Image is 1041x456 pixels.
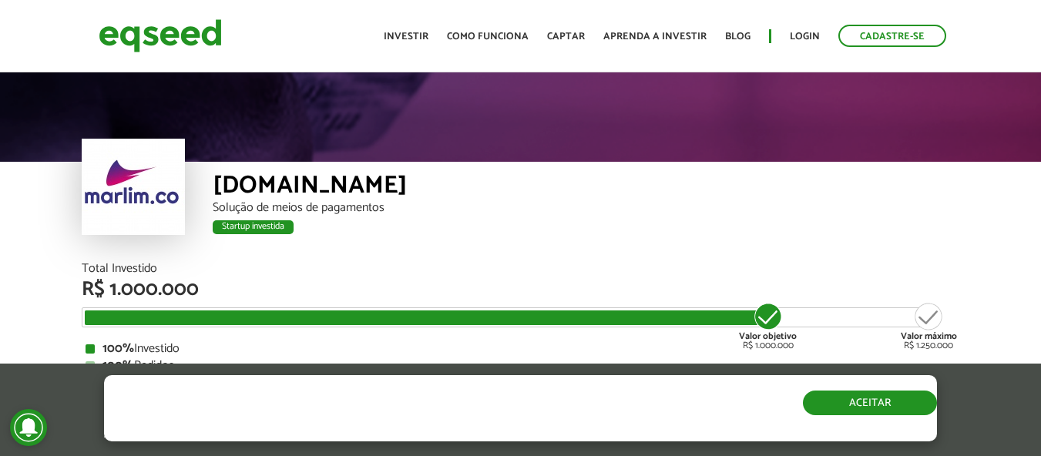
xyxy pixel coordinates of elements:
[547,32,585,42] a: Captar
[838,25,946,47] a: Cadastre-se
[82,280,960,300] div: R$ 1.000.000
[447,32,529,42] a: Como funciona
[213,220,294,234] div: Startup investida
[102,355,134,376] strong: 100%
[104,427,603,441] p: Ao clicar em "aceitar", você aceita nossa .
[86,360,956,372] div: Pedidos
[725,32,751,42] a: Blog
[901,329,957,344] strong: Valor máximo
[213,202,960,214] div: Solução de meios de pagamentos
[104,375,603,423] h5: O site da EqSeed utiliza cookies para melhorar sua navegação.
[803,391,937,415] button: Aceitar
[739,301,797,350] div: R$ 1.000.000
[213,173,960,202] div: [DOMAIN_NAME]
[99,15,222,56] img: EqSeed
[307,428,485,441] a: política de privacidade e de cookies
[384,32,428,42] a: Investir
[102,338,134,359] strong: 100%
[82,263,960,275] div: Total Investido
[86,343,956,355] div: Investido
[739,329,797,344] strong: Valor objetivo
[603,32,707,42] a: Aprenda a investir
[790,32,820,42] a: Login
[901,301,957,350] div: R$ 1.250.000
